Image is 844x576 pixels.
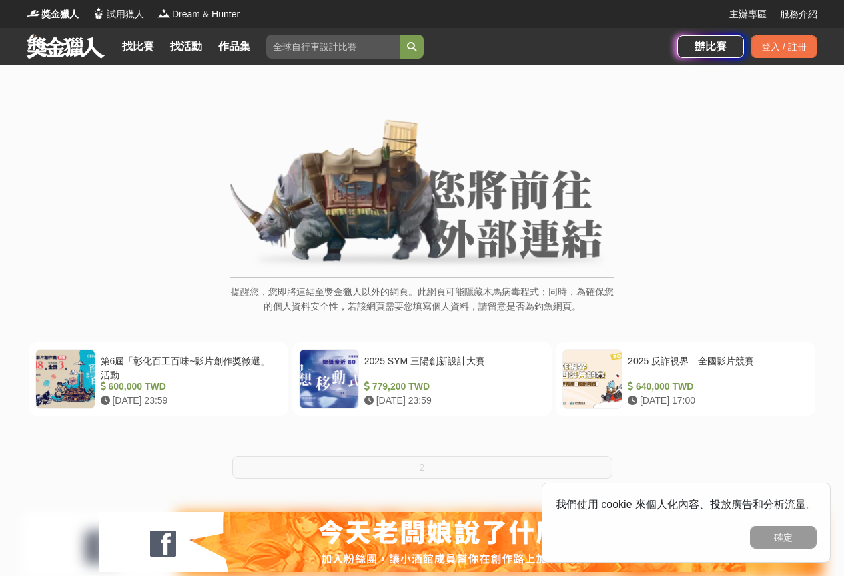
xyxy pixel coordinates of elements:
p: 提醒您，您即將連結至獎金獵人以外的網頁。此網頁可能隱藏木馬病毒程式；同時，為確保您的個人資料安全性，若該網頁需要您填寫個人資料，請留意是否為釣魚網頁。 [230,284,614,328]
a: 2025 SYM 三陽創新設計大賽 779,200 TWD [DATE] 23:59 [292,342,552,416]
img: Logo [27,7,40,20]
a: 服務介紹 [780,7,817,21]
a: 第6屆「彰化百工百味~影片創作獎徵選」活動 600,000 TWD [DATE] 23:59 [29,342,288,416]
div: [DATE] 23:59 [101,394,276,408]
a: 2025 反詐視界—全國影片競賽 640,000 TWD [DATE] 17:00 [556,342,815,416]
span: 我們使用 cookie 來個人化內容、投放廣告和分析流量。 [556,499,817,510]
div: 2025 SYM 三陽創新設計大賽 [364,354,540,380]
a: Logo獎金獵人 [27,7,79,21]
a: 找活動 [165,37,207,56]
div: [DATE] 23:59 [364,394,540,408]
img: Logo [92,7,105,20]
a: 作品集 [213,37,256,56]
img: External Link Banner [230,119,614,270]
input: 全球自行車設計比賽 [266,35,400,59]
a: 辦比賽 [677,35,744,58]
button: 2 [232,456,612,479]
img: 127fc932-0e2d-47dc-a7d9-3a4a18f96856.jpg [99,512,746,572]
div: 登入 / 註冊 [751,35,817,58]
a: LogoDream & Hunter [157,7,240,21]
span: 試用獵人 [107,7,144,21]
div: 第6屆「彰化百工百味~影片創作獎徵選」活動 [101,354,276,380]
div: 640,000 TWD [628,380,803,394]
img: Logo [157,7,171,20]
a: 找比賽 [117,37,159,56]
div: 600,000 TWD [101,380,276,394]
span: 獎金獵人 [41,7,79,21]
a: 主辦專區 [729,7,767,21]
div: 2025 反詐視界—全國影片競賽 [628,354,803,380]
div: 779,200 TWD [364,380,540,394]
button: 確定 [750,526,817,549]
div: [DATE] 17:00 [628,394,803,408]
a: Logo試用獵人 [92,7,144,21]
span: Dream & Hunter [172,7,240,21]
